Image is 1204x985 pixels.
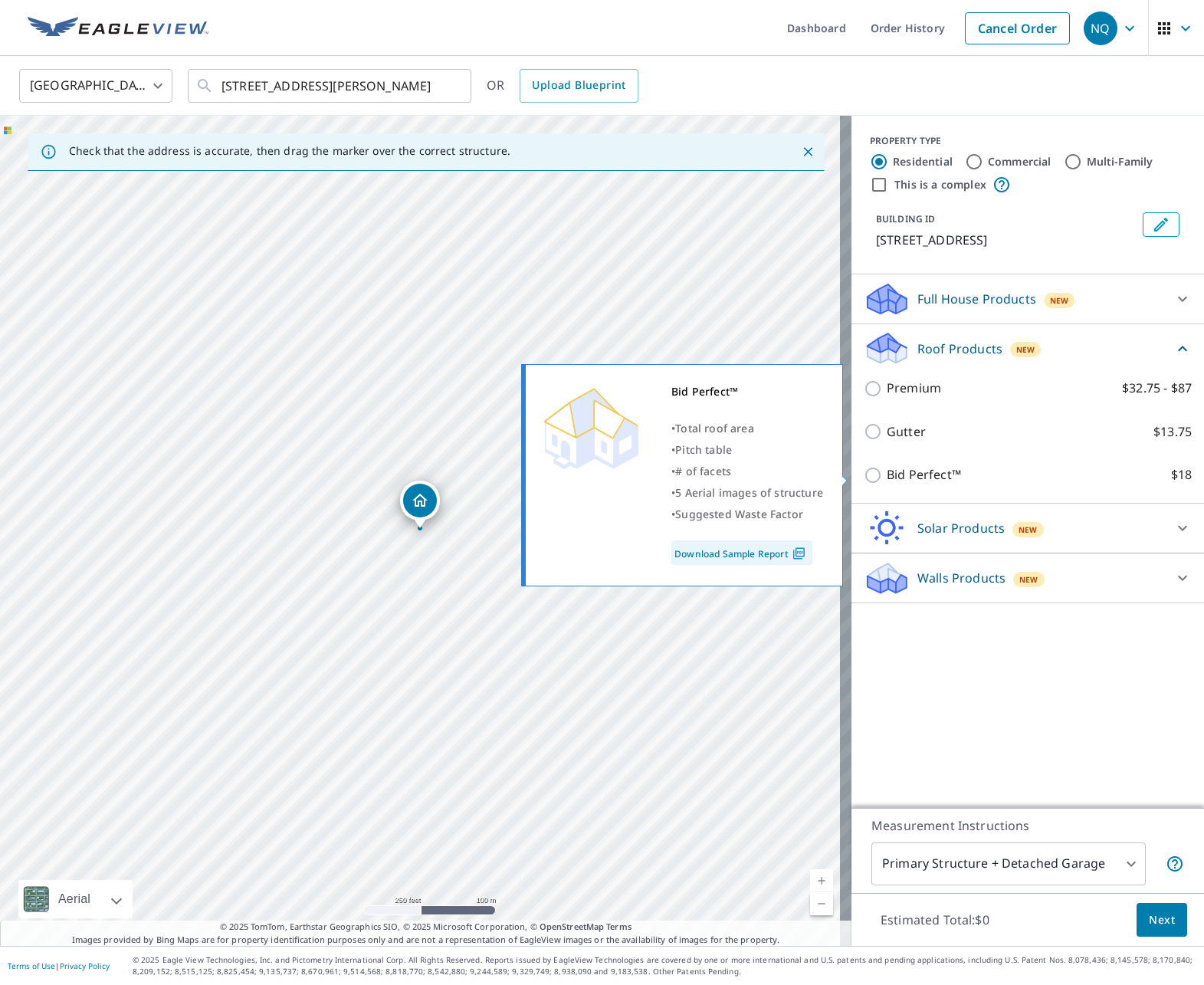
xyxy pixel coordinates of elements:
[487,69,638,103] div: OR
[28,17,208,40] img: EV Logo
[868,903,1002,937] p: Estimated Total: $0
[18,880,133,918] div: Aerial
[8,960,55,971] a: Terms of Use
[1019,573,1038,586] span: New
[1084,11,1117,45] div: NQ
[798,142,818,162] button: Close
[917,519,1005,537] p: Solar Products
[671,439,823,461] div: •
[864,281,1192,317] div: Full House ProductsNew
[1143,212,1179,237] button: Edit building 1
[675,464,731,478] span: # of facets
[917,290,1036,308] p: Full House Products
[917,569,1006,587] p: Walls Products
[1137,903,1187,937] button: Next
[1050,294,1069,307] span: New
[1171,465,1192,484] p: $18
[871,816,1184,835] p: Measurement Instructions
[965,12,1070,44] a: Cancel Order
[893,154,953,169] label: Residential
[876,212,935,225] p: BUILDING ID
[8,961,110,970] p: |
[864,560,1192,596] div: Walls ProductsNew
[1016,343,1035,356] span: New
[19,64,172,107] div: [GEOGRAPHIC_DATA]
[675,485,823,500] span: 5 Aerial images of structure
[221,64,440,107] input: Search by address or latitude-longitude
[671,482,823,504] div: •
[864,510,1192,547] div: Solar ProductsNew
[917,340,1002,358] p: Roof Products
[671,418,823,439] div: •
[671,504,823,525] div: •
[789,547,809,560] img: Pdf Icon
[1149,911,1175,930] span: Next
[887,422,926,442] p: Gutter
[532,76,625,95] span: Upload Blueprint
[810,869,833,892] a: Current Level 17, Zoom In
[1019,524,1038,536] span: New
[671,461,823,482] div: •
[870,134,1186,148] div: PROPERTY TYPE
[1122,379,1192,398] p: $32.75 - $87
[69,144,510,158] p: Check that the address is accurate, then drag the marker over the correct structure.
[60,960,110,971] a: Privacy Policy
[876,231,1137,249] p: [STREET_ADDRESS]
[540,921,604,932] a: OpenStreetMap
[675,442,732,457] span: Pitch table
[220,921,632,934] span: © 2025 TomTom, Earthstar Geographics SIO, © 2025 Microsoft Corporation, ©
[1153,422,1192,442] p: $13.75
[1087,154,1153,169] label: Multi-Family
[537,381,645,473] img: Premium
[894,177,986,192] label: This is a complex
[675,507,803,521] span: Suggested Waste Factor
[864,330,1192,366] div: Roof ProductsNew
[988,154,1051,169] label: Commercial
[671,381,823,402] div: Bid Perfect™
[606,921,632,932] a: Terms
[1166,855,1184,873] span: Your report will include the primary structure and a detached garage if one exists.
[520,69,638,103] a: Upload Blueprint
[54,880,95,918] div: Aerial
[887,379,941,398] p: Premium
[400,481,440,528] div: Dropped pin, building 1, Residential property, 16730 Capewood Dr Humble, TX 77396
[871,842,1146,885] div: Primary Structure + Detached Garage
[133,954,1196,977] p: © 2025 Eagle View Technologies, Inc. and Pictometry International Corp. All Rights Reserved. Repo...
[810,892,833,915] a: Current Level 17, Zoom Out
[671,540,812,565] a: Download Sample Report
[675,421,754,435] span: Total roof area
[887,465,961,484] p: Bid Perfect™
